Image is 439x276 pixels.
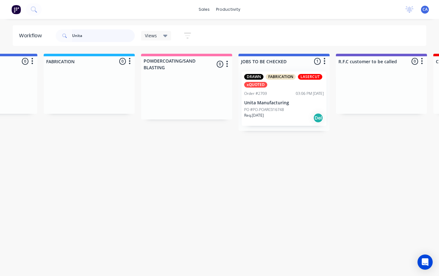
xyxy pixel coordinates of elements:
[72,29,135,42] input: Search for orders...
[242,71,326,126] div: DRAWNFABRICATIONLASERCUTxQUOTEDOrder #270903:06 PM [DATE]Unita ManufacturingPO #PO-POARC016748Req...
[244,100,324,106] p: Unita Manufacturing
[213,5,244,14] div: productivity
[244,74,263,80] div: DRAWN
[244,91,267,96] div: Order #2709
[145,32,157,39] span: Views
[195,5,213,14] div: sales
[423,7,428,12] span: CA
[244,113,264,118] p: Req. [DATE]
[266,74,296,80] div: FABRICATION
[11,5,21,14] img: Factory
[417,255,433,270] div: Open Intercom Messenger
[244,82,267,88] div: xQUOTED
[296,91,324,96] div: 03:06 PM [DATE]
[313,113,323,123] div: Del
[19,32,45,40] div: Workflow
[244,107,284,113] p: PO #PO-POARC016748
[298,74,322,80] div: LASERCUT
